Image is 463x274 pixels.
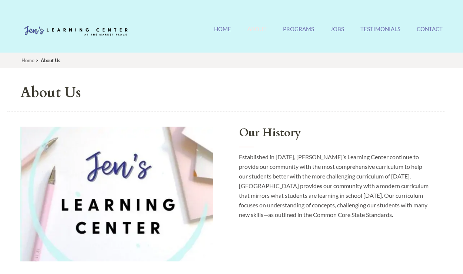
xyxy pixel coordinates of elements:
[330,26,344,41] a: Jobs
[247,26,267,41] a: About
[360,26,400,41] a: Testimonials
[36,57,39,63] span: >
[239,152,432,220] p: Established in [DATE], [PERSON_NAME]’s Learning Center continue to provide our community with the...
[417,26,443,41] a: Contact
[20,127,213,261] img: Our History
[20,85,432,100] h1: About Us
[214,26,231,41] a: Home
[20,20,131,42] img: Jen's Learning Center Logo Transparent
[239,127,432,147] h2: Our History
[283,26,314,41] a: Programs
[21,57,34,63] a: Home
